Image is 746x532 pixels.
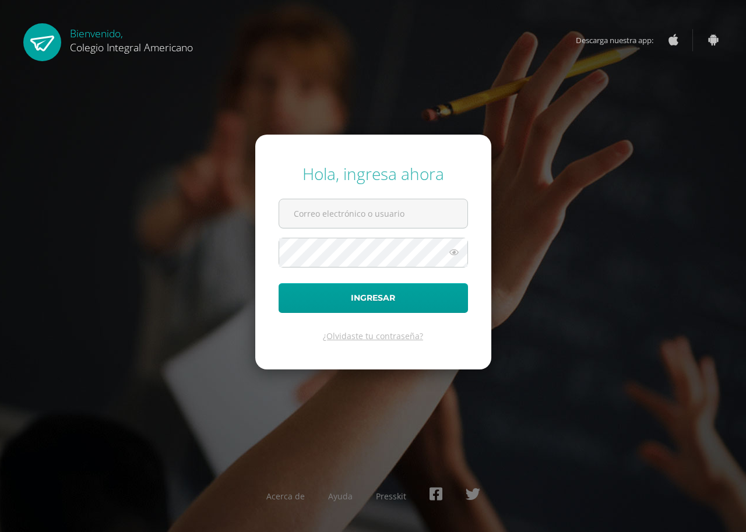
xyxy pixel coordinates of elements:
[266,491,305,502] a: Acerca de
[70,40,193,54] span: Colegio Integral Americano
[279,283,468,313] button: Ingresar
[323,330,423,341] a: ¿Olvidaste tu contraseña?
[279,199,467,228] input: Correo electrónico o usuario
[70,23,193,54] div: Bienvenido,
[376,491,406,502] a: Presskit
[328,491,353,502] a: Ayuda
[576,29,665,51] span: Descarga nuestra app:
[279,163,468,185] div: Hola, ingresa ahora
